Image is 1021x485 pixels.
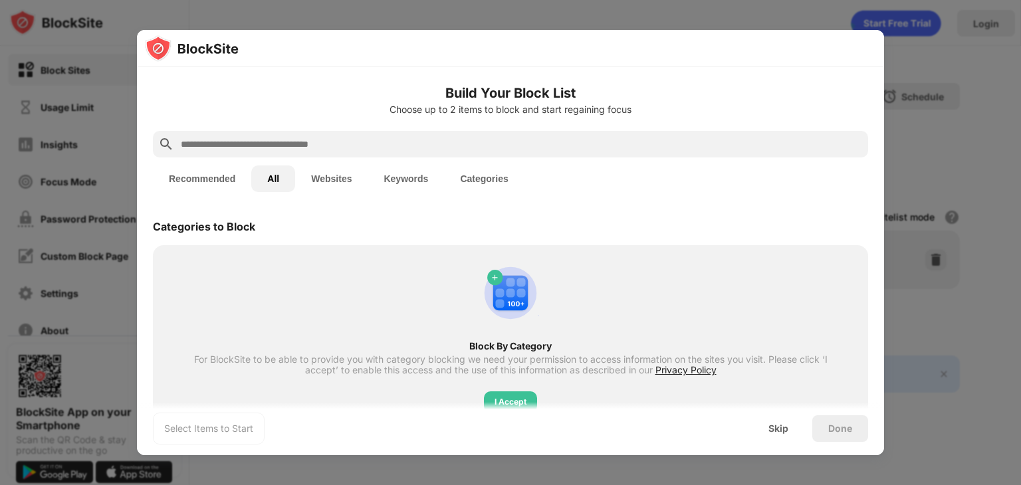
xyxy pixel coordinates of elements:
button: All [251,165,295,192]
button: Keywords [368,165,444,192]
div: Block By Category [177,341,844,351]
div: Choose up to 2 items to block and start regaining focus [153,104,868,115]
button: Recommended [153,165,251,192]
div: I Accept [495,395,526,409]
div: For BlockSite to be able to provide you with category blocking we need your permission to access ... [177,354,844,375]
img: category-add.svg [479,261,542,325]
span: Privacy Policy [655,364,717,375]
div: Skip [768,423,788,434]
div: Categories to Block [153,220,255,233]
img: logo-blocksite.svg [145,35,239,62]
div: Select Items to Start [164,422,253,435]
div: Done [828,423,852,434]
button: Categories [444,165,524,192]
h6: Build Your Block List [153,83,868,103]
img: search.svg [158,136,174,152]
button: Websites [295,165,368,192]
